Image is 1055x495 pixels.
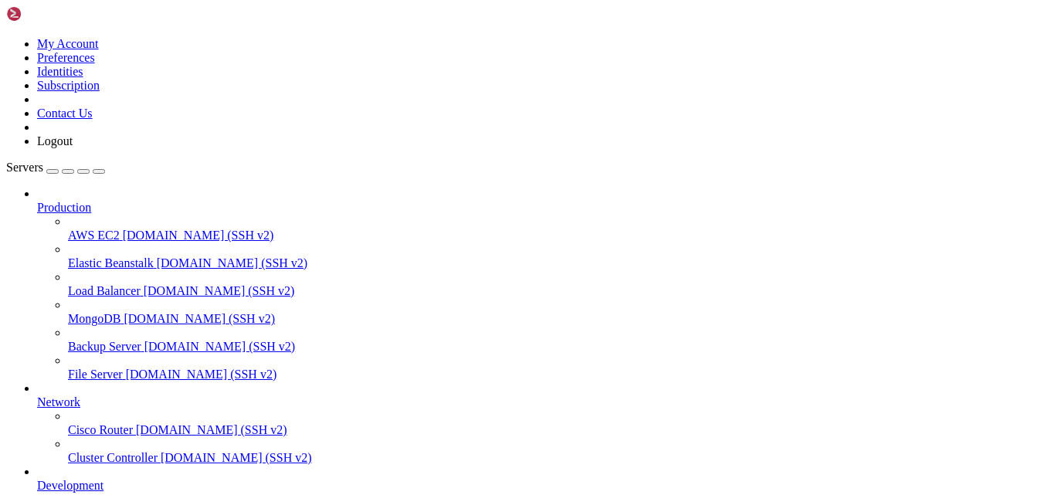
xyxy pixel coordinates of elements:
[37,201,1049,215] a: Production
[37,395,1049,409] a: Network
[68,256,154,270] span: Elastic Beanstalk
[68,312,120,325] span: MongoDB
[68,409,1049,437] li: Cisco Router [DOMAIN_NAME] (SSH v2)
[68,354,1049,381] li: File Server [DOMAIN_NAME] (SSH v2)
[126,368,277,381] span: [DOMAIN_NAME] (SSH v2)
[37,107,93,120] a: Contact Us
[68,423,1049,437] a: Cisco Router [DOMAIN_NAME] (SSH v2)
[37,79,100,92] a: Subscription
[37,187,1049,381] li: Production
[37,381,1049,465] li: Network
[144,284,295,297] span: [DOMAIN_NAME] (SSH v2)
[37,37,99,50] a: My Account
[6,161,43,174] span: Servers
[68,270,1049,298] li: Load Balancer [DOMAIN_NAME] (SSH v2)
[37,479,1049,493] a: Development
[68,298,1049,326] li: MongoDB [DOMAIN_NAME] (SSH v2)
[123,229,274,242] span: [DOMAIN_NAME] (SSH v2)
[68,229,1049,242] a: AWS EC2 [DOMAIN_NAME] (SSH v2)
[68,229,120,242] span: AWS EC2
[68,215,1049,242] li: AWS EC2 [DOMAIN_NAME] (SSH v2)
[37,51,95,64] a: Preferences
[37,201,91,214] span: Production
[6,6,95,22] img: Shellngn
[68,368,1049,381] a: File Server [DOMAIN_NAME] (SSH v2)
[161,451,312,464] span: [DOMAIN_NAME] (SSH v2)
[68,340,1049,354] a: Backup Server [DOMAIN_NAME] (SSH v2)
[37,395,80,409] span: Network
[124,312,275,325] span: [DOMAIN_NAME] (SSH v2)
[68,242,1049,270] li: Elastic Beanstalk [DOMAIN_NAME] (SSH v2)
[68,256,1049,270] a: Elastic Beanstalk [DOMAIN_NAME] (SSH v2)
[68,368,123,381] span: File Server
[68,451,158,464] span: Cluster Controller
[68,326,1049,354] li: Backup Server [DOMAIN_NAME] (SSH v2)
[68,423,133,436] span: Cisco Router
[37,65,83,78] a: Identities
[136,423,287,436] span: [DOMAIN_NAME] (SSH v2)
[68,451,1049,465] a: Cluster Controller [DOMAIN_NAME] (SSH v2)
[68,312,1049,326] a: MongoDB [DOMAIN_NAME] (SSH v2)
[68,284,1049,298] a: Load Balancer [DOMAIN_NAME] (SSH v2)
[37,479,103,492] span: Development
[68,340,141,353] span: Backup Server
[144,340,296,353] span: [DOMAIN_NAME] (SSH v2)
[157,256,308,270] span: [DOMAIN_NAME] (SSH v2)
[37,134,73,147] a: Logout
[68,284,141,297] span: Load Balancer
[68,437,1049,465] li: Cluster Controller [DOMAIN_NAME] (SSH v2)
[6,161,105,174] a: Servers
